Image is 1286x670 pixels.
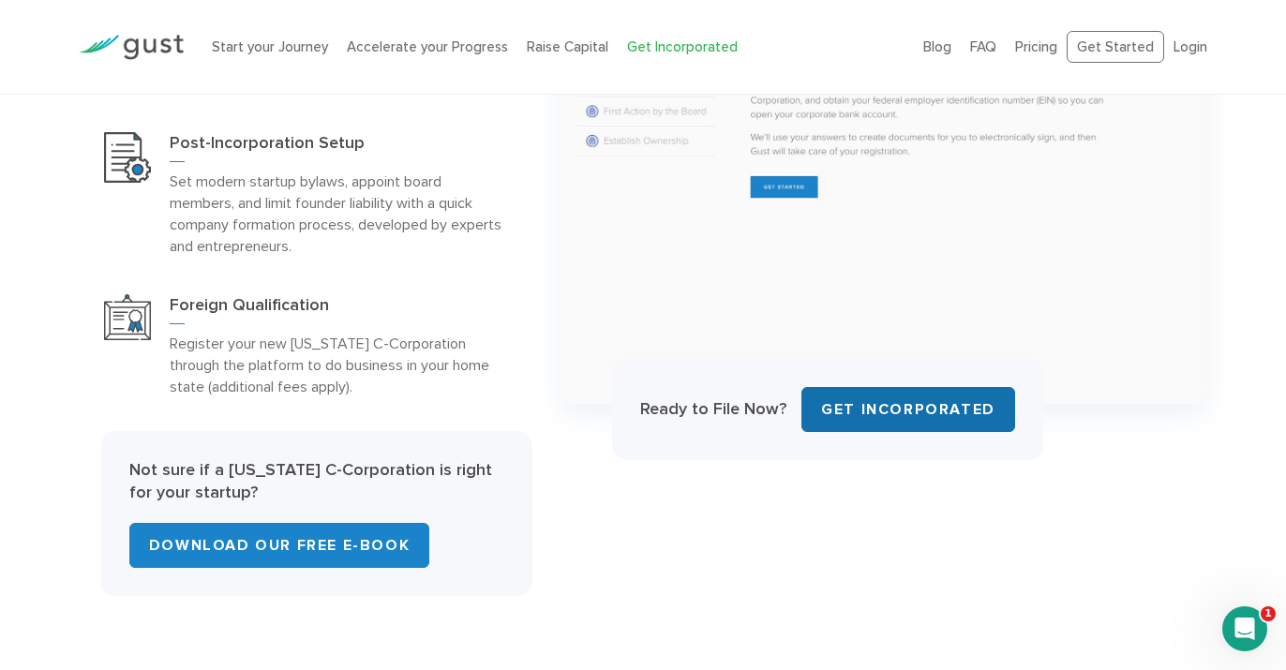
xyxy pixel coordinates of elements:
[964,468,1286,670] iframe: Chat Widget
[170,132,507,162] h3: Post-Incorporation Setup
[923,38,951,55] a: Blog
[640,399,786,419] strong: Ready to File Now?
[801,387,1015,432] a: Get INCORPORATED
[79,35,184,60] img: Gust Logo
[347,38,508,55] a: Accelerate your Progress
[170,294,507,324] h3: Foreign Qualification
[104,294,151,340] img: Foreign Qualification
[527,38,608,55] a: Raise Capital
[104,132,151,183] img: Post Incorporation Setup
[212,38,328,55] a: Start your Journey
[129,523,429,568] a: Download Our Free E-Book
[170,333,507,397] p: Register your new [US_STATE] C-Corporation through the platform to do business in your home state...
[1174,38,1207,55] a: Login
[1067,31,1164,64] a: Get Started
[1015,38,1057,55] a: Pricing
[129,459,504,504] p: Not sure if a [US_STATE] C-Corporation is right for your startup?
[627,38,738,55] a: Get Incorporated
[170,171,507,257] p: Set modern startup bylaws, appoint board members, and limit founder liability with a quick compan...
[970,38,996,55] a: FAQ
